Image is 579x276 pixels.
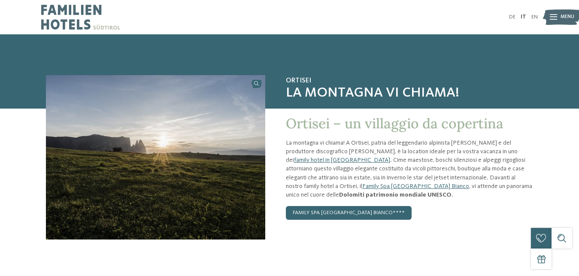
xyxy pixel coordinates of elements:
[286,77,534,85] span: Ortisei
[46,75,265,240] img: Il family hotel a Ortisei: le Dolomiti a un palmo di naso
[286,115,503,132] span: Ortisei – un villaggio da copertina
[286,85,534,101] span: La montagna vi chiama!
[561,14,574,21] span: Menu
[362,183,469,189] a: Family Spa [GEOGRAPHIC_DATA] Bianco
[531,14,538,20] a: EN
[339,192,452,198] strong: Dolomiti patrimonio mondiale UNESCO
[294,157,390,163] a: family hotel in [GEOGRAPHIC_DATA]
[286,206,412,220] a: Family Spa [GEOGRAPHIC_DATA] Bianco****
[286,139,534,199] p: La montagna vi chiama! A Ortisei, patria del leggendario alpinista [PERSON_NAME] e del produttore...
[521,14,526,20] a: IT
[509,14,515,20] a: DE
